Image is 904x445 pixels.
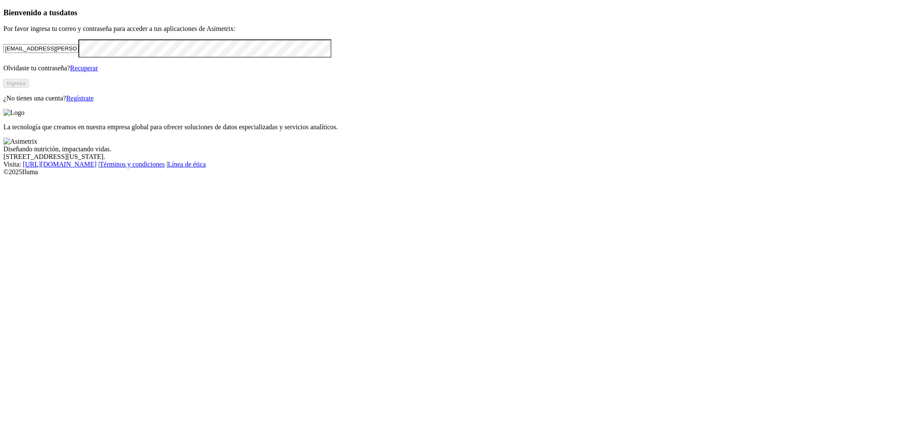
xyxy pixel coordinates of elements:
[3,95,901,102] p: ¿No tienes una cuenta?
[66,95,94,102] a: Regístrate
[23,161,97,168] a: [URL][DOMAIN_NAME]
[3,8,901,17] h3: Bienvenido a tus
[59,8,78,17] span: datos
[3,145,901,153] div: Diseñando nutrición, impactando vidas.
[3,25,901,33] p: Por favor ingresa tu correo y contraseña para acceder a tus aplicaciones de Asimetrix:
[70,64,98,72] a: Recuperar
[100,161,165,168] a: Términos y condiciones
[3,168,901,176] div: © 2025 Iluma
[3,44,78,53] input: Tu correo
[3,161,901,168] div: Visita : | |
[3,109,25,117] img: Logo
[3,123,901,131] p: La tecnología que creamos en nuestra empresa global para ofrecer soluciones de datos especializad...
[3,153,901,161] div: [STREET_ADDRESS][US_STATE].
[168,161,206,168] a: Línea de ética
[3,64,901,72] p: Olvidaste tu contraseña?
[3,79,29,88] button: Ingresa
[3,138,37,145] img: Asimetrix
